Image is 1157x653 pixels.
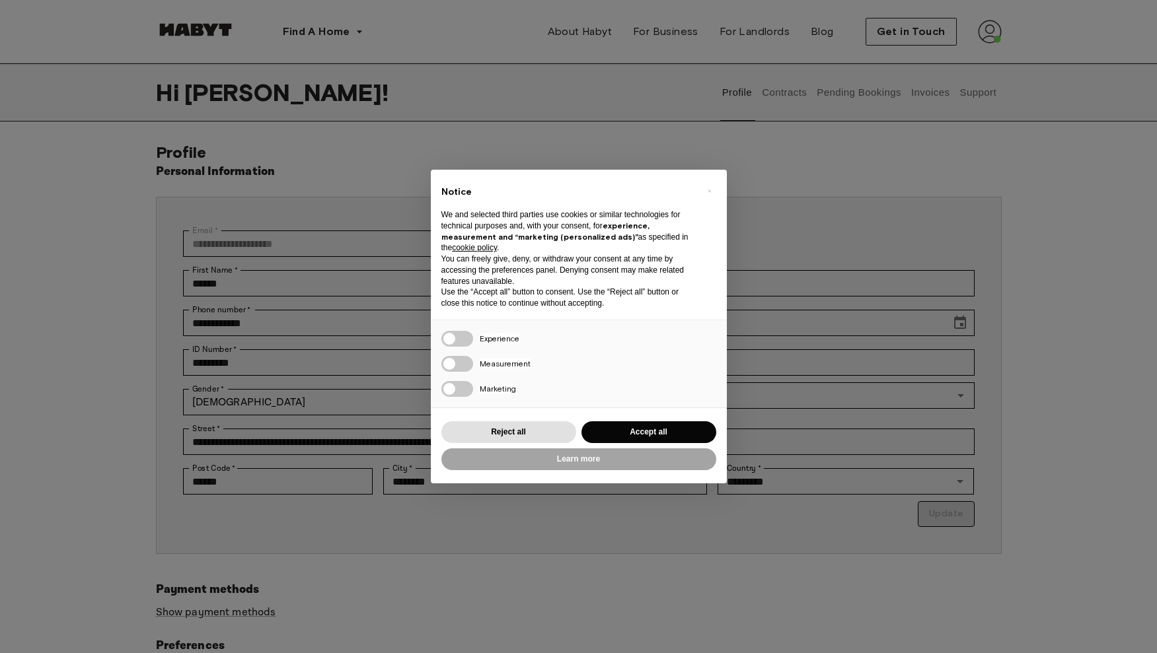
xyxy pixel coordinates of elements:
[441,209,695,254] p: We and selected third parties use cookies or similar technologies for technical purposes and, wit...
[707,183,712,199] span: ×
[452,243,497,252] a: cookie policy
[480,333,519,343] span: Experience
[581,421,716,443] button: Accept all
[441,448,716,470] button: Learn more
[441,254,695,287] p: You can freely give, deny, or withdraw your consent at any time by accessing the preferences pane...
[480,359,531,368] span: Measurement
[441,186,695,199] h2: Notice
[441,421,576,443] button: Reject all
[441,287,695,309] p: Use the “Accept all” button to consent. Use the “Reject all” button or close this notice to conti...
[441,221,650,242] strong: experience, measurement and “marketing (personalized ads)”
[699,180,720,201] button: Close this notice
[480,384,516,394] span: Marketing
